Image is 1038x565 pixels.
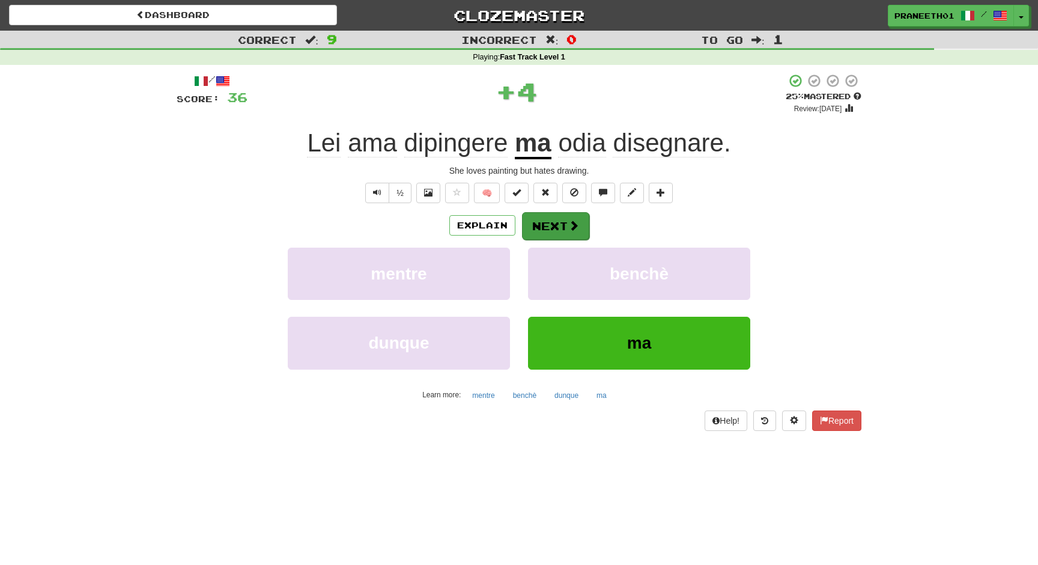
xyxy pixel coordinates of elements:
button: Set this sentence to 100% Mastered (alt+m) [505,183,529,203]
small: Review: [DATE] [794,105,842,113]
span: dunque [368,334,429,352]
span: odia [558,129,605,157]
span: mentre [371,264,426,283]
button: Reset to 0% Mastered (alt+r) [533,183,557,203]
span: 9 [327,32,337,46]
button: dunque [548,386,585,405]
button: Show image (alt+x) [416,183,440,203]
button: Help! [705,411,747,431]
span: benchè [610,264,669,283]
strong: Fast Track Level 1 [500,53,565,61]
button: 🧠 [474,183,500,203]
a: Clozemaster [355,5,683,26]
div: / [177,73,247,88]
span: 1 [773,32,783,46]
span: . [551,129,731,157]
span: + [496,73,517,109]
span: : [305,35,318,45]
span: praneeth01 [894,10,955,21]
button: Next [522,212,589,240]
div: Mastered [786,91,861,102]
button: benchè [506,386,543,405]
small: Learn more: [422,391,461,399]
u: ma [515,129,551,159]
button: Edit sentence (alt+d) [620,183,644,203]
span: disegnare [613,129,723,157]
button: Explain [449,215,515,236]
span: dipingere [404,129,508,157]
span: 4 [517,76,538,106]
a: Dashboard [9,5,337,25]
a: praneeth01 / [888,5,1014,26]
button: Ignore sentence (alt+i) [562,183,586,203]
div: She loves painting but hates drawing. [177,165,861,177]
span: : [751,35,765,45]
button: Round history (alt+y) [753,411,776,431]
span: 25 % [786,91,804,101]
span: Lei [307,129,341,157]
button: ½ [389,183,411,203]
button: Add to collection (alt+a) [649,183,673,203]
button: Discuss sentence (alt+u) [591,183,615,203]
span: / [981,10,987,18]
button: dunque [288,317,510,369]
span: Correct [238,34,297,46]
button: mentre [288,248,510,300]
span: 0 [566,32,577,46]
button: ma [528,317,750,369]
button: mentre [466,386,501,405]
button: ma [590,386,613,405]
div: Text-to-speech controls [363,183,411,203]
button: Favorite sentence (alt+f) [445,183,469,203]
span: To go [701,34,743,46]
span: ama [348,129,397,157]
button: benchè [528,248,750,300]
button: Report [812,411,861,431]
span: 36 [227,90,247,105]
span: ma [627,334,651,352]
span: : [545,35,559,45]
span: Score: [177,94,220,104]
span: Incorrect [461,34,537,46]
button: Play sentence audio (ctl+space) [365,183,389,203]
